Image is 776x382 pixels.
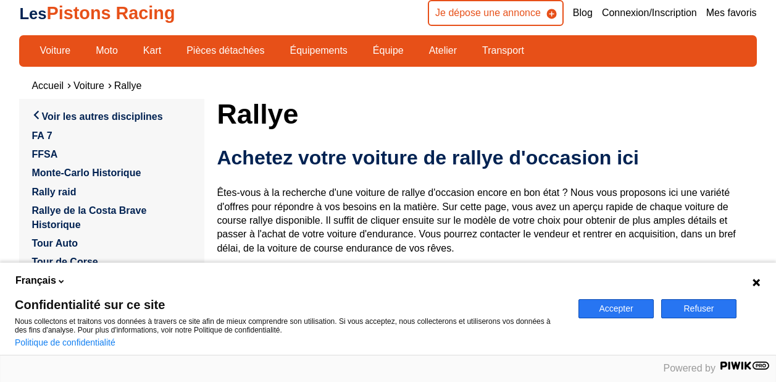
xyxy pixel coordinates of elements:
[31,40,78,61] a: Voiture
[31,80,64,91] a: Accueil
[31,130,52,141] a: FA 7
[217,145,756,170] h2: Achetez votre voiture de rallye d'occasion ici
[217,186,756,255] p: Êtes-vous à la recherche d'une voiture de rallye d'occasion encore en bon état ? Nous vous propos...
[31,257,98,267] a: Tour de Corse
[31,187,76,197] a: Rally raid
[31,149,57,159] a: FFSA
[178,40,272,61] a: Pièces détachées
[19,3,175,23] a: LesPistons Racing
[114,80,141,91] a: Rallye
[664,363,716,373] span: Powered by
[578,299,654,318] button: Accepter
[135,40,169,61] a: Kart
[31,168,141,178] a: Monte-Carlo Historique
[31,238,78,248] a: Tour Auto
[661,299,736,318] button: Refuser
[15,274,56,287] span: Français
[15,299,564,311] span: Confidentialité sur ce site
[31,205,146,229] a: Rallye de la Costa Brave Historique
[602,6,697,20] a: Connexion/Inscription
[474,40,532,61] a: Transport
[421,40,465,61] a: Atelier
[365,40,412,61] a: Équipe
[31,108,162,124] a: Voir les autres disciplines
[217,99,756,129] h1: Rallye
[573,6,593,20] a: Blog
[706,6,757,20] a: Mes favoris
[19,5,46,22] span: Les
[15,337,115,347] a: Politique de confidentialité
[282,40,355,61] a: Équipements
[15,317,564,334] p: Nous collectons et traitons vos données à travers ce site afin de mieux comprendre son utilisatio...
[88,40,126,61] a: Moto
[73,80,104,91] a: Voiture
